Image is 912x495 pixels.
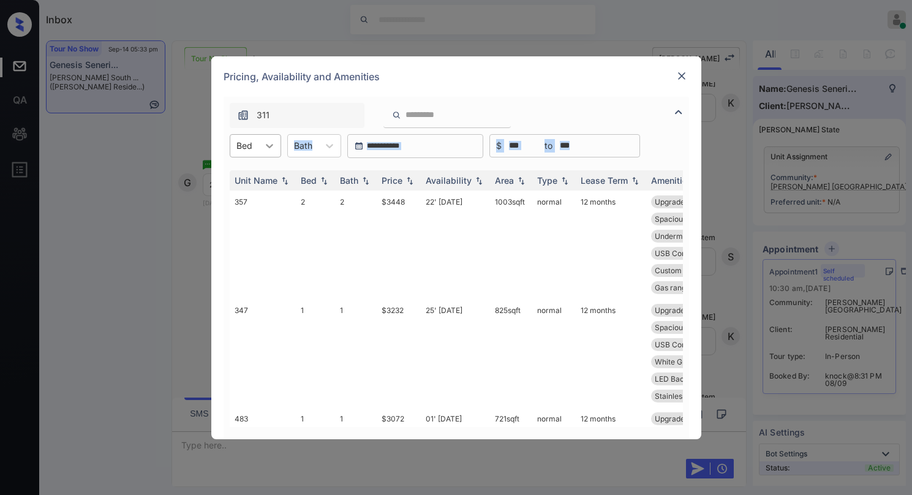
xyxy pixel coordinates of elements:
div: Lease Term [581,175,628,186]
div: Type [537,175,557,186]
td: 347 [230,299,296,407]
td: 1 [296,299,335,407]
td: 1003 sqft [490,191,532,299]
div: Unit Name [235,175,277,186]
span: Undermount Sink [655,232,715,241]
div: Availability [426,175,472,186]
td: 357 [230,191,296,299]
img: sorting [360,176,372,184]
div: Amenities [651,175,692,186]
td: 825 sqft [490,299,532,407]
td: 22' [DATE] [421,191,490,299]
span: Upgrades: 1x1 [655,414,703,423]
td: 12 months [576,191,646,299]
td: 2 [296,191,335,299]
img: sorting [515,176,527,184]
span: Upgrades: 2x2 [655,197,706,206]
td: normal [532,299,576,407]
div: Price [382,175,402,186]
td: $3232 [377,299,421,407]
td: 1 [335,299,377,407]
span: Custom Closet [655,266,706,275]
img: close [676,70,688,82]
span: $ [496,139,502,153]
span: to [545,139,552,153]
span: Gas range [655,283,690,292]
img: sorting [559,176,571,184]
td: 12 months [576,299,646,407]
span: USB Compatible ... [655,340,719,349]
img: sorting [404,176,416,184]
img: icon-zuma [392,110,401,121]
td: 2 [335,191,377,299]
span: 311 [257,108,269,122]
span: Upgrades: 1x1 [655,306,703,315]
img: sorting [318,176,330,184]
span: USB Compatible ... [655,249,719,258]
img: icon-zuma [237,109,249,121]
div: Area [495,175,514,186]
span: LED Back-lit Mi... [655,374,714,384]
img: sorting [473,176,485,184]
img: icon-zuma [671,105,686,119]
span: Spacious Closet [655,214,710,224]
td: 25' [DATE] [421,299,490,407]
div: Bath [340,175,358,186]
td: $3448 [377,191,421,299]
td: normal [532,191,576,299]
span: White Granite C... [655,357,715,366]
span: Stainless Steel... [655,391,711,401]
div: Bed [301,175,317,186]
div: Pricing, Availability and Amenities [211,56,701,97]
span: Spacious Closet [655,323,710,332]
img: sorting [629,176,641,184]
img: sorting [279,176,291,184]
